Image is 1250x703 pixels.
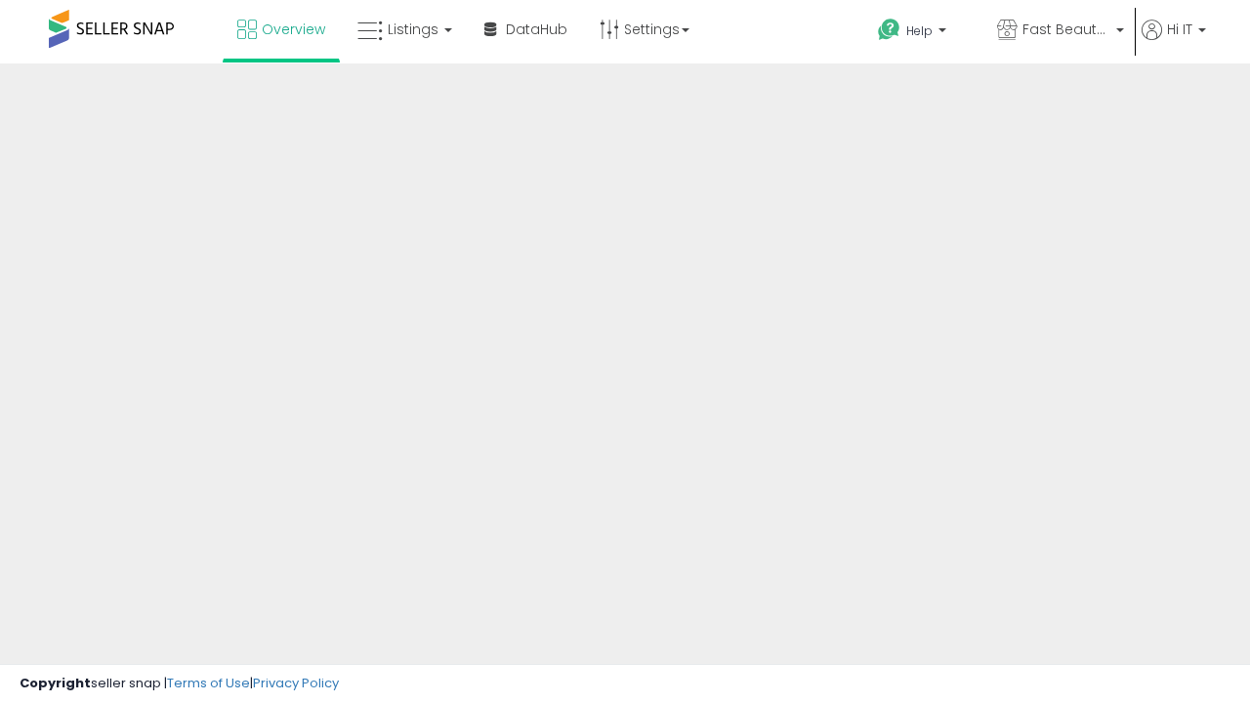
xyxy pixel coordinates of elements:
[1022,20,1110,39] span: Fast Beauty ([GEOGRAPHIC_DATA])
[862,3,979,63] a: Help
[877,18,901,42] i: Get Help
[506,20,567,39] span: DataHub
[388,20,438,39] span: Listings
[253,674,339,692] a: Privacy Policy
[20,674,91,692] strong: Copyright
[1142,20,1206,63] a: Hi IT
[906,22,933,39] span: Help
[1167,20,1192,39] span: Hi IT
[20,675,339,693] div: seller snap | |
[262,20,325,39] span: Overview
[167,674,250,692] a: Terms of Use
